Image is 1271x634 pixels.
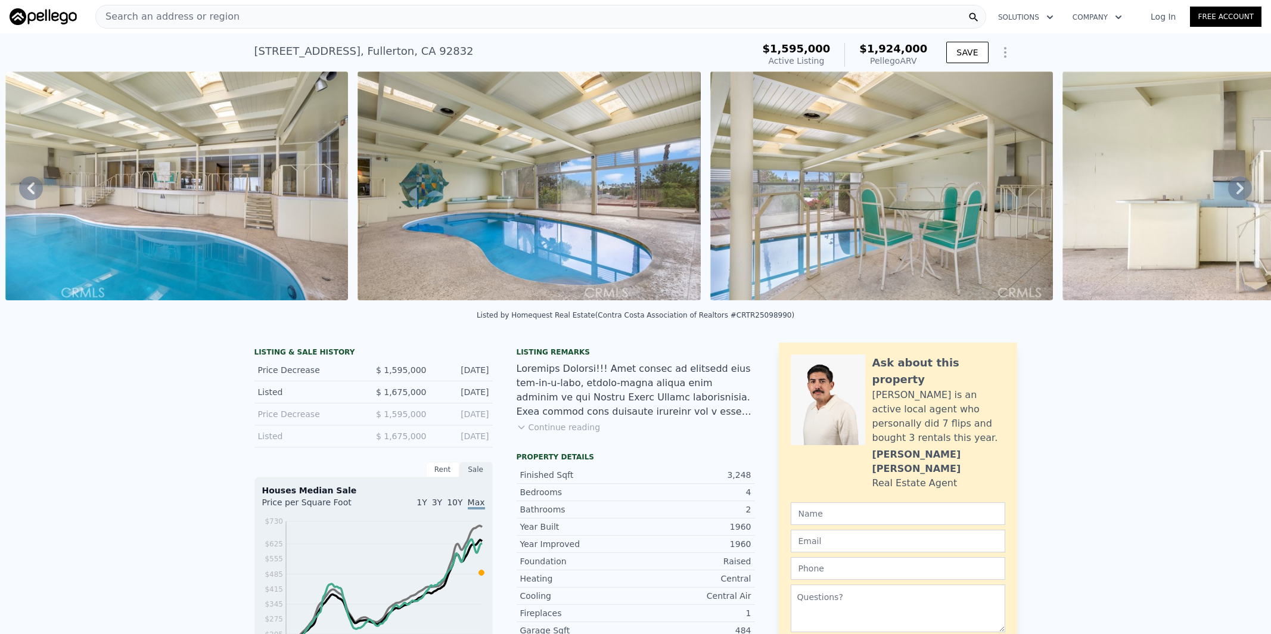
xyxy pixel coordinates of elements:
[258,408,364,420] div: Price Decrease
[636,469,751,481] div: 3,248
[859,55,927,67] div: Pellego ARV
[254,43,474,60] div: [STREET_ADDRESS] , Fullerton , CA 92832
[520,486,636,498] div: Bedrooms
[5,72,349,300] img: Sale: 166758605 Parcel: 63364536
[636,486,751,498] div: 4
[872,355,1005,388] div: Ask about this property
[477,311,794,319] div: Listed by Homequest Real Estate (Contra Costa Association of Realtors #CRTR25098990)
[520,538,636,550] div: Year Improved
[636,504,751,515] div: 2
[376,431,427,441] span: $ 1,675,000
[265,540,283,548] tspan: $625
[520,469,636,481] div: Finished Sqft
[254,347,493,359] div: LISTING & SALE HISTORY
[636,538,751,550] div: 1960
[96,10,240,24] span: Search an address or region
[520,573,636,585] div: Heating
[791,530,1005,552] input: Email
[859,42,927,55] span: $1,924,000
[262,496,374,515] div: Price per Square Foot
[1063,7,1132,28] button: Company
[989,7,1063,28] button: Solutions
[993,41,1017,64] button: Show Options
[946,42,988,63] button: SAVE
[520,504,636,515] div: Bathrooms
[265,555,283,563] tspan: $555
[791,502,1005,525] input: Name
[636,573,751,585] div: Central
[1190,7,1261,27] a: Free Account
[436,364,489,376] div: [DATE]
[262,484,485,496] div: Houses Median Sale
[459,462,493,477] div: Sale
[791,557,1005,580] input: Phone
[258,430,364,442] div: Listed
[517,421,601,433] button: Continue reading
[265,517,283,526] tspan: $730
[436,386,489,398] div: [DATE]
[10,8,77,25] img: Pellego
[432,498,442,507] span: 3Y
[258,386,364,398] div: Listed
[376,365,427,375] span: $ 1,595,000
[258,364,364,376] div: Price Decrease
[376,409,427,419] span: $ 1,595,000
[520,521,636,533] div: Year Built
[636,607,751,619] div: 1
[417,498,427,507] span: 1Y
[872,447,1005,476] div: [PERSON_NAME] [PERSON_NAME]
[426,462,459,477] div: Rent
[520,607,636,619] div: Fireplaces
[265,585,283,593] tspan: $415
[762,42,830,55] span: $1,595,000
[872,476,958,490] div: Real Estate Agent
[517,347,755,357] div: Listing remarks
[447,498,462,507] span: 10Y
[376,387,427,397] span: $ 1,675,000
[436,430,489,442] div: [DATE]
[710,72,1054,300] img: Sale: 166758605 Parcel: 63364536
[517,362,755,419] div: Loremips Dolorsi!!! Amet consec ad elitsedd eius tem-in-u-labo, etdolo-magna aliqua enim adminim ...
[468,498,485,509] span: Max
[636,590,751,602] div: Central Air
[358,72,701,300] img: Sale: 166758605 Parcel: 63364536
[768,56,824,66] span: Active Listing
[436,408,489,420] div: [DATE]
[265,615,283,623] tspan: $275
[265,600,283,608] tspan: $345
[636,521,751,533] div: 1960
[265,570,283,579] tspan: $485
[520,590,636,602] div: Cooling
[872,388,1005,445] div: [PERSON_NAME] is an active local agent who personally did 7 flips and bought 3 rentals this year.
[520,555,636,567] div: Foundation
[517,452,755,462] div: Property details
[1136,11,1190,23] a: Log In
[636,555,751,567] div: Raised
